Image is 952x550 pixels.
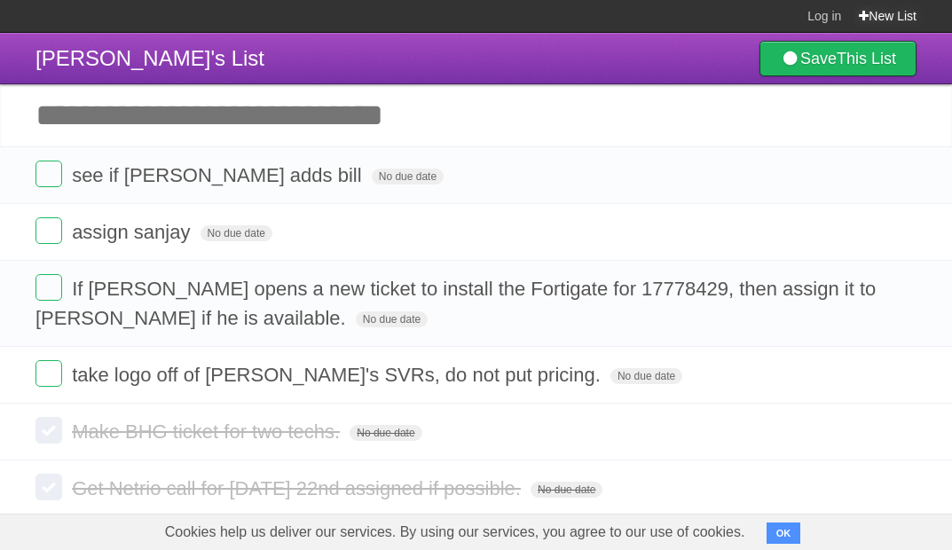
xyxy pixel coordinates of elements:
[201,225,272,241] span: No due date
[837,50,896,67] b: This List
[531,482,602,498] span: No due date
[35,161,62,187] label: Done
[35,417,62,444] label: Done
[35,274,62,301] label: Done
[610,368,682,384] span: No due date
[35,474,62,500] label: Done
[759,41,917,76] a: SaveThis List
[350,425,421,441] span: No due date
[72,364,605,386] span: take logo off of [PERSON_NAME]'s SVRs, do not put pricing.
[767,522,801,544] button: OK
[372,169,444,185] span: No due date
[72,477,525,499] span: Get Netrio call for [DATE] 22nd assigned if possible.
[147,515,763,550] span: Cookies help us deliver our services. By using our services, you agree to our use of cookies.
[35,46,264,70] span: [PERSON_NAME]'s List
[35,360,62,387] label: Done
[356,311,428,327] span: No due date
[72,221,194,243] span: assign sanjay
[35,278,876,329] span: If [PERSON_NAME] opens a new ticket to install the Fortigate for 17778429, then assign it to [PER...
[35,217,62,244] label: Done
[72,420,344,443] span: Make BHG ticket for two techs.
[72,164,366,186] span: see if [PERSON_NAME] adds bill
